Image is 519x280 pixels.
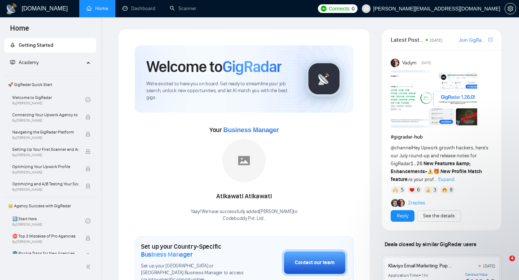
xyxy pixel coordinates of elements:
[388,263,502,269] a: Klaviyo Email Marketing: Pop up for Shopify Brand - AOF
[191,208,298,222] div: Yaay! We have successfully added [PERSON_NAME] to
[6,3,17,15] img: logo
[402,59,417,67] span: Vadym
[401,186,404,194] span: 5
[295,259,334,267] div: Contact our team
[141,243,246,258] h1: Set up your Country-Specific
[408,199,425,207] a: 2replies
[12,92,85,108] a: Welcome to GigRadarBy[PERSON_NAME]
[509,256,515,261] span: 4
[85,236,90,241] span: lock
[12,188,78,192] span: By [PERSON_NAME]
[426,188,431,193] img: 👍
[12,136,78,140] span: By [PERSON_NAME]
[433,168,439,175] span: 🎁
[391,70,477,128] img: F09AC4U7ATU-image.png
[391,161,471,175] strong: New Features &amp; Enhancements
[5,77,96,92] span: 🚀 GigRadar Quick Start
[306,61,342,97] img: gigradar-logo.png
[459,36,487,44] a: Join GigRadar Slack Community
[12,146,78,153] span: Setting Up Your First Scanner and Auto-Bidder
[12,163,78,170] span: Optimizing Your Upwork Profile
[282,249,347,276] button: Contact our team
[438,176,454,182] span: Expand
[391,145,412,151] span: @channel
[352,5,355,13] span: 0
[364,6,369,11] span: user
[434,186,436,194] span: 3
[86,263,93,270] span: double-left
[422,272,428,278] div: 1 hr
[12,213,85,229] a: 1️⃣ Start HereBy[PERSON_NAME]
[421,60,431,66] span: [DATE]
[12,153,78,157] span: By [PERSON_NAME]
[391,35,423,44] span: Latest Posts from the GigRadar Community
[4,23,35,38] span: Home
[12,118,78,123] span: By [PERSON_NAME]
[12,240,78,244] span: By [PERSON_NAME]
[483,263,495,269] div: [DATE]
[19,42,53,48] span: Getting Started
[85,218,90,223] span: check-circle
[488,37,493,42] span: export
[409,188,414,193] img: ❤️
[393,188,398,193] img: 🙌
[12,180,78,188] span: Optimizing and A/B Testing Your Scanner for Better Results
[85,166,90,171] span: lock
[209,126,279,134] span: Your
[10,59,39,66] span: Academy
[442,188,447,193] img: 🔥
[191,215,298,222] p: Codebuddy Pvt. Ltd. .
[85,97,90,102] span: check-circle
[12,128,78,136] span: Navigating the GigRadar Platform
[19,59,39,66] span: Academy
[505,6,516,12] a: setting
[391,133,493,141] h1: # gigradar-hub
[411,161,423,167] code: 1.26
[427,168,433,175] span: ⚠️
[450,186,453,194] span: 8
[329,5,350,13] span: Connects:
[170,5,196,12] a: searchScanner
[465,272,495,277] div: Contract Value
[85,149,90,154] span: lock
[12,111,78,118] span: Connecting Your Upwork Agency to GigRadar
[222,139,266,182] img: placeholder.png
[494,256,512,273] iframe: Intercom live chat
[391,199,399,207] img: Alex B
[5,199,96,213] span: 👑 Agency Success with GigRadar
[123,5,155,12] a: dashboardDashboard
[10,42,15,48] span: rocket
[10,60,15,65] span: fund-projection-screen
[146,57,281,76] h1: Welcome to
[191,190,298,203] div: Atikawati Atikawati
[391,145,488,182] span: Hey Upwork growth hackers, here's our July round-up and release notes for GigRadar • is your prof...
[223,126,279,134] span: Business Manager
[85,184,90,189] span: lock
[222,57,281,76] span: GigRadar
[4,38,96,53] li: Getting Started
[430,38,442,43] span: [DATE]
[391,59,399,67] img: Vadym
[85,132,90,137] span: lock
[12,232,78,240] span: ⛔ Top 3 Mistakes of Pro Agencies
[488,36,493,43] a: export
[388,272,418,278] div: Application Time
[86,5,108,12] a: homeHome
[85,253,90,258] span: lock
[505,3,516,14] button: setting
[321,6,327,12] img: upwork-logo.png
[141,250,192,258] span: Business Manager
[417,186,420,194] span: 6
[12,170,78,175] span: By [PERSON_NAME]
[146,81,294,101] span: We're excited to have you on board. Get ready to streamline your job search, unlock new opportuni...
[85,114,90,119] span: lock
[12,250,78,257] span: 🌚 Rookie Traps for New Agencies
